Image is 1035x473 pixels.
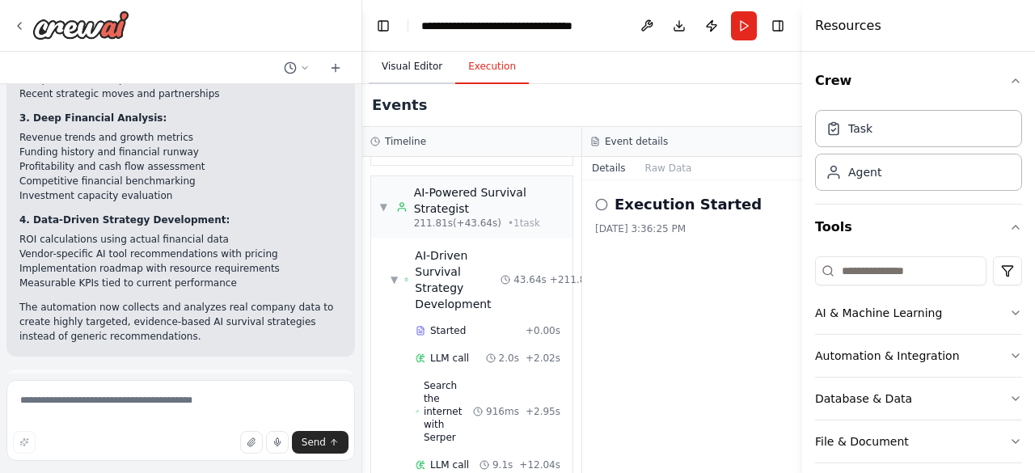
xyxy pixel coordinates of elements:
[415,247,501,312] span: AI-Driven Survival Strategy Development
[19,130,342,145] li: Revenue trends and growth metrics
[767,15,789,37] button: Hide right sidebar
[508,217,540,230] span: • 1 task
[372,15,395,37] button: Hide left sidebar
[815,205,1022,250] button: Tools
[323,58,349,78] button: Start a new chat
[19,112,167,124] strong: 3. Deep Financial Analysis:
[815,391,912,407] div: Database & Data
[513,273,547,286] span: 43.64s
[292,431,349,454] button: Send
[550,273,597,286] span: + 211.81s
[815,16,881,36] h4: Resources
[19,300,342,344] p: The automation now collects and analyzes real company data to create highly targeted, evidence-ba...
[391,273,398,286] span: ▼
[19,261,342,276] li: Implementation roadmap with resource requirements
[848,164,881,180] div: Agent
[615,193,762,216] h2: Execution Started
[848,120,872,137] div: Task
[414,184,564,217] div: AI-Powered Survival Strategist
[815,335,1022,377] button: Automation & Integration
[430,458,469,471] span: LLM call
[19,174,342,188] li: Competitive financial benchmarking
[430,324,466,337] span: Started
[424,379,473,444] span: Search the internet with Serper
[499,352,519,365] span: 2.0s
[372,94,427,116] h2: Events
[32,11,129,40] img: Logo
[414,217,501,230] span: 211.81s (+43.64s)
[19,232,342,247] li: ROI calculations using actual financial data
[277,58,316,78] button: Switch to previous chat
[385,135,426,148] h3: Timeline
[815,292,1022,334] button: AI & Machine Learning
[240,431,263,454] button: Upload files
[266,431,289,454] button: Click to speak your automation idea
[815,103,1022,204] div: Crew
[636,157,702,179] button: Raw Data
[526,324,560,337] span: + 0.00s
[605,135,668,148] h3: Event details
[815,433,909,450] div: File & Document
[13,431,36,454] button: Improve this prompt
[19,159,342,174] li: Profitability and cash flow assessment
[19,87,342,101] li: Recent strategic moves and partnerships
[486,405,519,418] span: 916ms
[421,18,603,34] nav: breadcrumb
[582,157,636,179] button: Details
[815,58,1022,103] button: Crew
[526,405,560,418] span: + 2.95s
[379,201,388,213] span: ▼
[19,145,342,159] li: Funding history and financial runway
[19,276,342,290] li: Measurable KPIs tied to current performance
[302,436,326,449] span: Send
[19,247,342,261] li: Vendor-specific AI tool recommendations with pricing
[430,352,469,365] span: LLM call
[492,458,513,471] span: 9.1s
[526,352,560,365] span: + 2.02s
[815,305,942,321] div: AI & Machine Learning
[19,188,342,203] li: Investment capacity evaluation
[455,50,529,84] button: Execution
[815,378,1022,420] button: Database & Data
[595,222,789,235] div: [DATE] 3:36:25 PM
[815,420,1022,462] button: File & Document
[519,458,560,471] span: + 12.04s
[19,214,230,226] strong: 4. Data-Driven Strategy Development:
[815,348,960,364] div: Automation & Integration
[369,50,455,84] button: Visual Editor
